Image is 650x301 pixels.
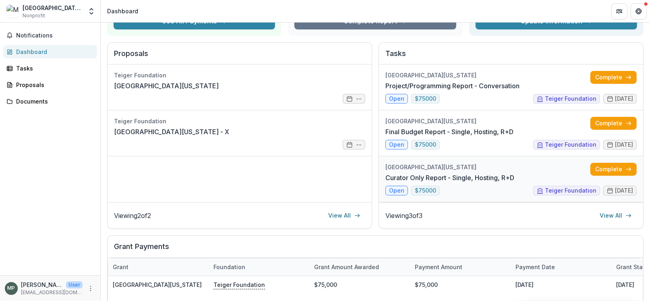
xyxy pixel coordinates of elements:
div: Dashboard [107,7,138,15]
div: Foundation [209,263,250,271]
a: [GEOGRAPHIC_DATA][US_STATE] [114,81,219,91]
a: View All [323,209,365,222]
h2: Proposals [114,49,365,64]
a: Final Budget Report - Single, Hosting, R+D [385,127,513,137]
div: Payment Amount [410,258,511,276]
p: Viewing 3 of 3 [385,211,422,220]
div: Payment date [511,258,611,276]
div: Myrna Z. Pérez [8,286,15,291]
a: Dashboard [3,45,97,58]
h2: Tasks [385,49,637,64]
a: Project/Programming Report - Conversation [385,81,520,91]
div: $75,000 [410,276,511,293]
div: [DATE] [511,276,611,293]
p: Viewing 2 of 2 [114,211,151,220]
h2: Grant Payments [114,242,637,257]
img: Museo de Arte de Puerto Rico [6,5,19,18]
span: Notifications [16,32,94,39]
div: Grant [108,263,133,271]
div: Foundation [209,258,309,276]
div: Grant amount awarded [309,258,410,276]
a: Proposals [3,78,97,91]
span: Nonprofit [23,12,45,19]
div: Dashboard [16,48,91,56]
nav: breadcrumb [104,5,141,17]
div: Grant [108,258,209,276]
p: [PERSON_NAME] [21,280,63,289]
button: Get Help [631,3,647,19]
div: Payment Amount [410,263,467,271]
a: Complete [590,163,637,176]
button: Partners [611,3,627,19]
button: Notifications [3,29,97,42]
a: Complete [590,71,637,84]
div: Payment date [511,263,560,271]
div: [GEOGRAPHIC_DATA][US_STATE] [23,4,83,12]
p: Teiger Foundation [213,280,265,289]
a: View All [595,209,637,222]
a: Documents [3,95,97,108]
div: Documents [16,97,91,106]
a: Tasks [3,62,97,75]
a: [GEOGRAPHIC_DATA][US_STATE] - X [114,127,229,137]
div: Proposals [16,81,91,89]
a: Complete [590,117,637,130]
p: User [66,281,83,289]
a: [GEOGRAPHIC_DATA][US_STATE] [113,281,202,288]
div: Tasks [16,64,91,73]
a: Curator Only Report - Single, Hosting, R+D [385,173,514,183]
button: More [86,284,95,293]
div: $75,000 [309,276,410,293]
div: Grant amount awarded [309,263,384,271]
button: Open entity switcher [86,3,97,19]
p: [EMAIL_ADDRESS][DOMAIN_NAME] [21,289,83,296]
